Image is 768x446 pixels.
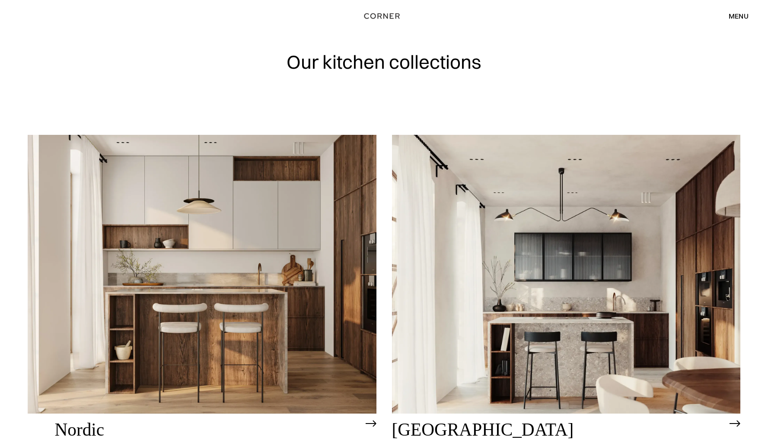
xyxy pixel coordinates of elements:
[729,13,749,19] div: menu
[392,420,726,440] h2: [GEOGRAPHIC_DATA]
[55,420,361,440] h2: Nordic
[351,10,417,22] a: home
[287,52,481,72] h1: Our kitchen collections
[720,9,749,23] div: menu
